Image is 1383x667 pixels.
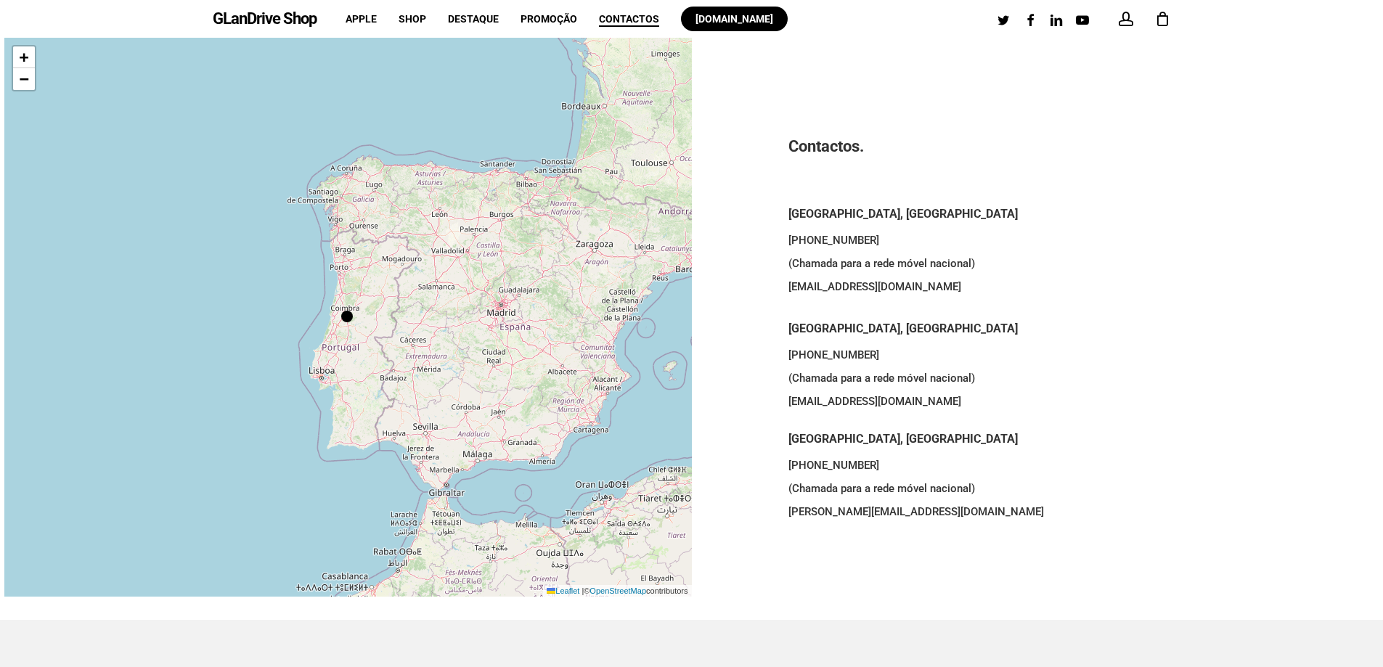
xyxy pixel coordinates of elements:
p: [PHONE_NUMBER] (Chamada para a rede móvel nacional) [EMAIL_ADDRESS][DOMAIN_NAME] [788,343,1282,430]
a: Shop [399,14,426,24]
span: Destaque [448,13,499,25]
h3: Contactos. [788,134,1282,159]
a: Zoom out [13,68,35,90]
h5: [GEOGRAPHIC_DATA], [GEOGRAPHIC_DATA] [788,205,1282,224]
h5: [GEOGRAPHIC_DATA], [GEOGRAPHIC_DATA] [788,319,1282,338]
span: Shop [399,13,426,25]
span: − [19,70,28,88]
a: Zoom in [13,46,35,68]
span: Contactos [599,13,659,25]
a: Cart [1155,11,1171,27]
div: © contributors [543,585,691,597]
span: [DOMAIN_NAME] [695,13,773,25]
span: Apple [346,13,377,25]
a: Promoção [521,14,577,24]
a: Leaflet [547,586,579,595]
p: [PHONE_NUMBER] (Chamada para a rede móvel nacional) [PERSON_NAME][EMAIL_ADDRESS][DOMAIN_NAME] [788,454,1282,523]
a: Apple [346,14,377,24]
span: + [19,48,28,66]
a: [DOMAIN_NAME] [681,14,788,24]
p: [PHONE_NUMBER] (Chamada para a rede móvel nacional) [EMAIL_ADDRESS][DOMAIN_NAME] [788,229,1282,315]
a: Contactos [599,14,659,24]
a: OpenStreetMap [589,586,646,595]
h5: [GEOGRAPHIC_DATA], [GEOGRAPHIC_DATA] [788,430,1282,449]
a: Destaque [448,14,499,24]
a: GLanDrive Shop [213,11,317,27]
span: | [582,586,584,595]
span: Promoção [521,13,577,25]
